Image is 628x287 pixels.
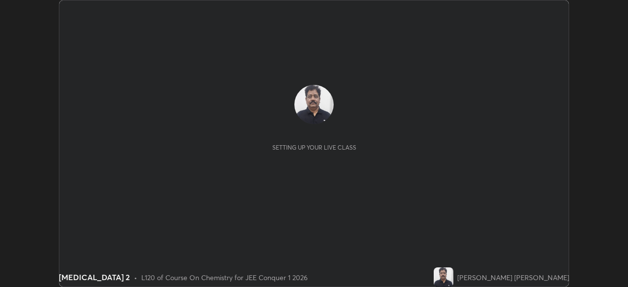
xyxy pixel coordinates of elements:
div: [PERSON_NAME] [PERSON_NAME] [457,272,569,283]
img: b65781c8e2534093a3cbb5d1d1b042d9.jpg [294,85,334,124]
div: L120 of Course On Chemistry for JEE Conquer 1 2026 [141,272,308,283]
div: [MEDICAL_DATA] 2 [59,271,130,283]
img: b65781c8e2534093a3cbb5d1d1b042d9.jpg [434,267,453,287]
div: Setting up your live class [272,144,356,151]
div: • [134,272,137,283]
